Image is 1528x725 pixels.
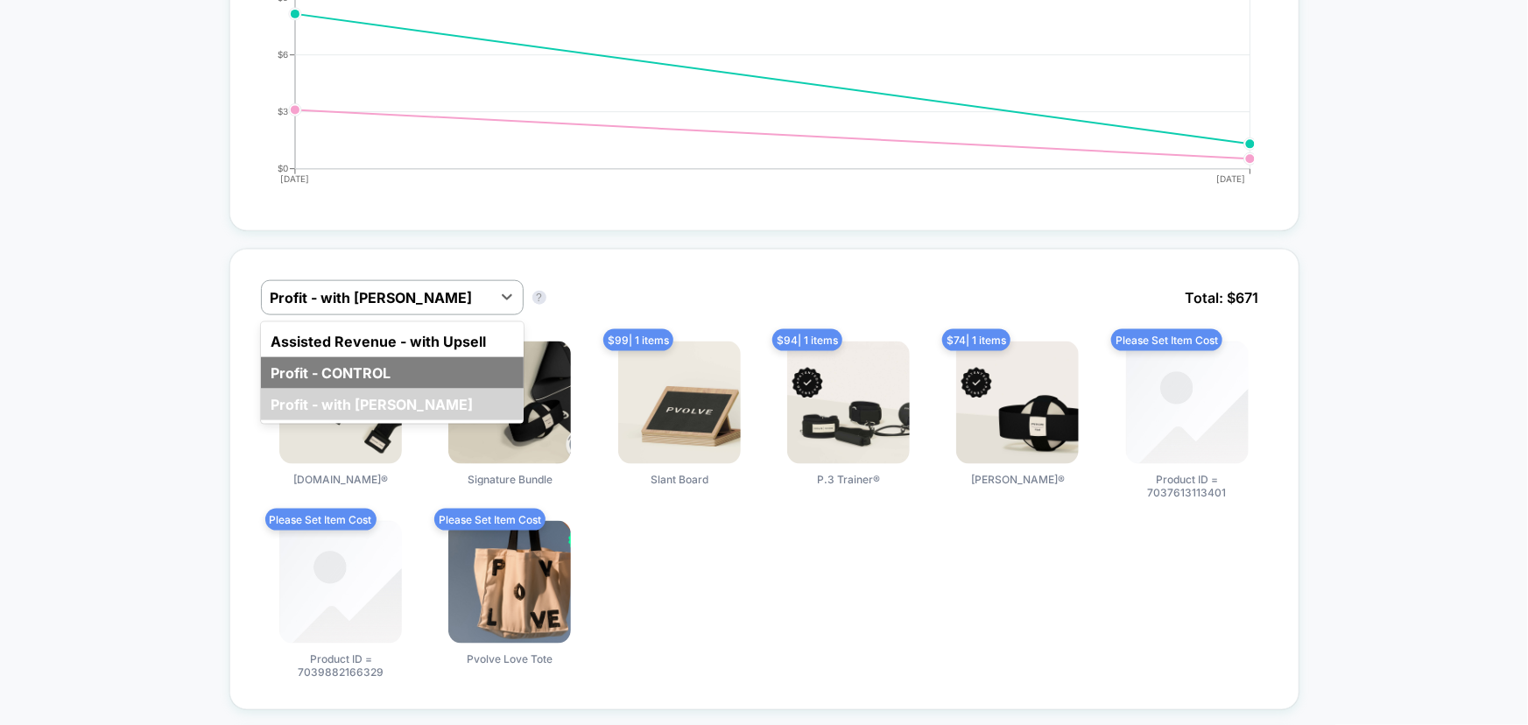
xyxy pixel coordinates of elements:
[1122,473,1253,499] span: Product ID = 7037613113401
[467,652,553,665] span: Pvolve Love Tote
[651,473,708,486] span: Slant Board
[787,341,910,464] img: P.3 Trainer®
[261,389,524,420] div: Profit - with [PERSON_NAME]
[293,473,388,486] span: [DOMAIN_NAME]®
[532,291,546,305] button: ?
[942,329,1010,351] span: $ 74 | 1 items
[971,473,1065,486] span: [PERSON_NAME]®
[618,341,741,464] img: Slant Board
[603,329,673,351] span: $ 99 | 1 items
[278,49,288,60] tspan: $6
[448,521,571,644] img: Pvolve Love Tote
[956,341,1079,464] img: P.ball®
[275,652,406,679] span: Product ID = 7039882166329
[772,329,842,351] span: $ 94 | 1 items
[281,173,310,184] tspan: [DATE]
[278,106,288,116] tspan: $3
[1111,329,1222,351] span: Please Set Item Cost
[817,473,880,486] span: P.3 Trainer®
[279,521,402,644] img: Product ID = 7039882166329
[1216,173,1245,184] tspan: [DATE]
[1177,280,1268,315] span: Total: $ 671
[468,473,553,486] span: Signature Bundle
[278,163,288,173] tspan: $0
[261,326,524,357] div: Assisted Revenue - with Upsell
[265,509,377,531] span: Please Set Item Cost
[434,509,546,531] span: Please Set Item Cost
[261,357,524,389] div: Profit - CONTROL
[1126,341,1249,464] img: Product ID = 7037613113401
